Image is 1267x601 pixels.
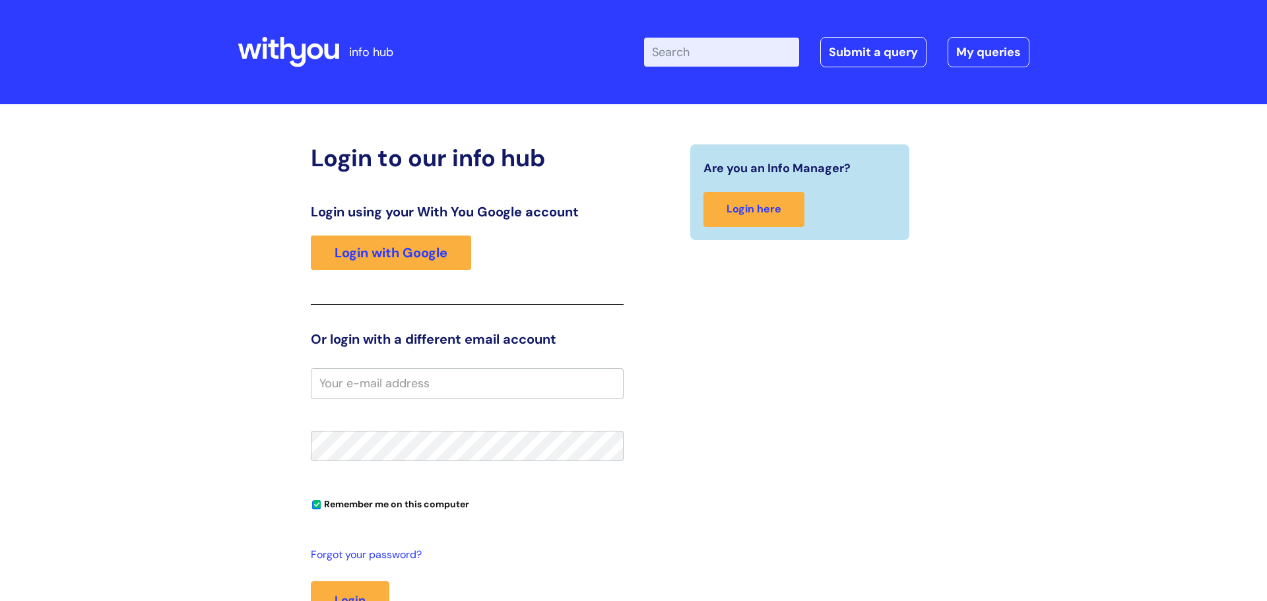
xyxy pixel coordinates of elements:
h2: Login to our info hub [311,144,624,172]
input: Remember me on this computer [312,501,321,509]
a: My queries [948,37,1029,67]
a: Login here [703,192,804,227]
input: Search [644,38,799,67]
input: Your e-mail address [311,368,624,398]
a: Forgot your password? [311,546,617,565]
span: Are you an Info Manager? [703,158,851,179]
div: You can uncheck this option if you're logging in from a shared device [311,493,624,514]
label: Remember me on this computer [311,495,469,510]
a: Login with Google [311,236,471,270]
h3: Or login with a different email account [311,331,624,347]
a: Submit a query [820,37,926,67]
p: info hub [349,42,393,63]
h3: Login using your With You Google account [311,204,624,220]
